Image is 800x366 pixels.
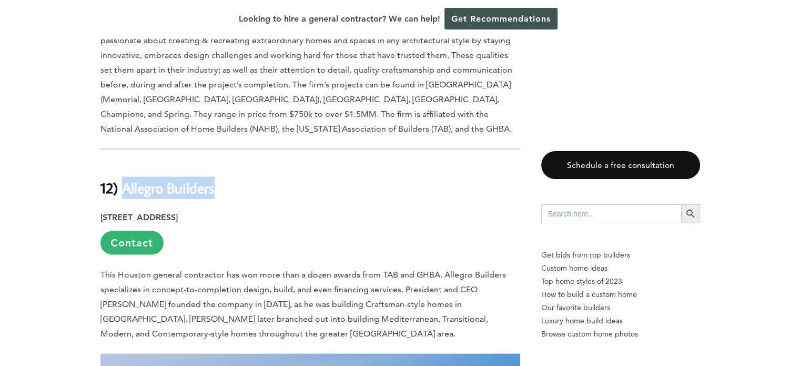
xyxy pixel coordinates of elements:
strong: [STREET_ADDRESS] [100,212,178,222]
p: This Houston general contractor has won more than a dozen awards from TAB and GHBA. Allegro Build... [100,268,520,341]
p: In [DATE], he and his wife, [PERSON_NAME], founded Mission Custom Builders. Mission Custom Builde... [100,18,520,136]
svg: Search [685,208,696,220]
a: Contact [100,231,164,255]
input: Search here... [541,204,681,223]
a: Custom home ideas [541,262,700,275]
a: Browse custom home photos [541,328,700,341]
a: Luxury home build ideas [541,314,700,328]
a: Top home styles of 2023 [541,275,700,288]
a: Our favorite builders [541,301,700,314]
strong: 12) Allegro Builders [100,179,215,197]
a: Schedule a free consultation [541,151,700,179]
p: Get bids from top builders [541,249,700,262]
a: How to build a custom home [541,288,700,301]
a: Get Recommendations [444,8,558,29]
